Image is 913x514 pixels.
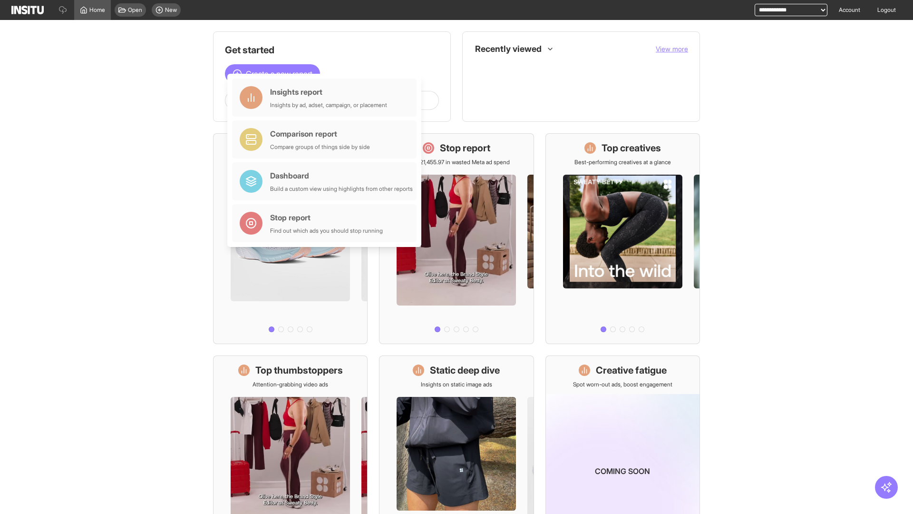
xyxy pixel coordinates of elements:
h1: Get started [225,43,439,57]
p: Save £21,455.97 in wasted Meta ad spend [403,158,510,166]
span: View more [656,45,688,53]
a: Top creativesBest-performing creatives at a glance [545,133,700,344]
h1: Top creatives [602,141,661,155]
span: Home [89,6,105,14]
div: Compare groups of things side by side [270,143,370,151]
button: View more [656,44,688,54]
span: Create a new report [246,68,312,79]
div: Insights by ad, adset, campaign, or placement [270,101,387,109]
div: Find out which ads you should stop running [270,227,383,235]
p: Best-performing creatives at a glance [574,158,671,166]
p: Attention-grabbing video ads [253,381,328,388]
h1: Static deep dive [430,364,500,377]
h1: Stop report [440,141,490,155]
img: Logo [11,6,44,14]
div: Stop report [270,212,383,223]
span: New [165,6,177,14]
span: Open [128,6,142,14]
div: Build a custom view using highlights from other reports [270,185,413,193]
div: Insights report [270,86,387,98]
a: What's live nowSee all active ads instantly [213,133,368,344]
div: Comparison report [270,128,370,139]
a: Stop reportSave £21,455.97 in wasted Meta ad spend [379,133,534,344]
div: Dashboard [270,170,413,181]
button: Create a new report [225,64,320,83]
h1: Top thumbstoppers [255,364,343,377]
p: Insights on static image ads [421,381,492,388]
